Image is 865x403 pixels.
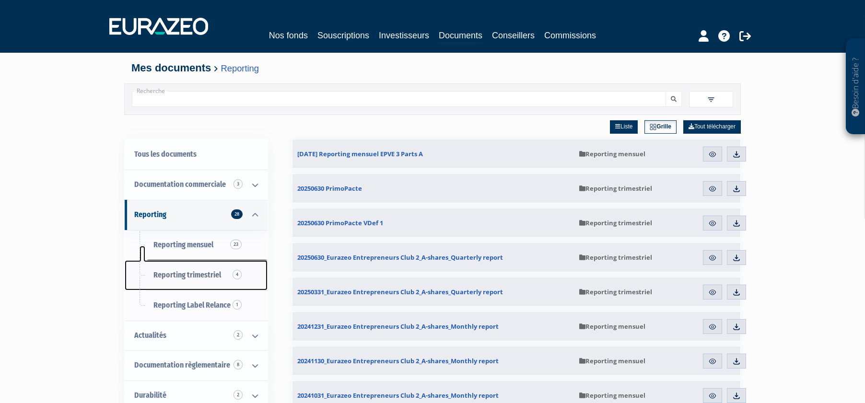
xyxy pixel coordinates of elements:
[132,91,666,107] input: Recherche
[579,357,645,365] span: Reporting mensuel
[297,288,503,296] span: 20250331_Eurazeo Entrepreneurs Club 2_A-shares_Quarterly report
[708,253,717,262] img: eye.svg
[683,120,741,134] a: Tout télécharger
[292,312,574,341] a: 20241231_Eurazeo Entrepreneurs Club 2_A-shares_Monthly report
[708,150,717,159] img: eye.svg
[732,150,741,159] img: download.svg
[579,322,645,331] span: Reporting mensuel
[125,170,268,200] a: Documentation commerciale 3
[850,44,861,130] p: Besoin d'aide ?
[125,350,268,380] a: Documentation règlementaire 8
[233,300,242,310] span: 1
[125,230,268,260] a: Reporting mensuel23
[292,277,574,306] a: 20250331_Eurazeo Entrepreneurs Club 2_A-shares_Quarterly report
[292,208,574,237] a: 20250630 PrimoPacte VDef 1
[292,243,574,272] a: 20250630_Eurazeo Entrepreneurs Club 2_A-shares_Quarterly report
[732,391,741,400] img: download.svg
[732,357,741,366] img: download.svg
[708,184,717,193] img: eye.svg
[221,63,259,73] a: Reporting
[708,357,717,366] img: eye.svg
[292,139,574,168] a: [DATE] Reporting mensuel EPVE 3 Parts A
[732,288,741,297] img: download.svg
[439,29,482,44] a: Documents
[707,95,715,104] img: filter.svg
[292,174,574,203] a: 20250630 PrimoPacte
[269,29,308,42] a: Nos fonds
[732,322,741,331] img: download.svg
[234,390,243,400] span: 2
[379,29,429,42] a: Investisseurs
[297,184,362,193] span: 20250630 PrimoPacte
[297,357,499,365] span: 20241130_Eurazeo Entrepreneurs Club 2_A-shares_Monthly report
[317,29,369,42] a: Souscriptions
[125,290,268,321] a: Reporting Label Relance1
[153,300,231,310] span: Reporting Label Relance
[234,360,243,369] span: 8
[125,139,268,170] a: Tous les documents
[579,150,645,158] span: Reporting mensuel
[234,330,243,340] span: 2
[125,200,268,230] a: Reporting 28
[153,270,221,279] span: Reporting trimestriel
[579,391,645,400] span: Reporting mensuel
[644,120,677,134] a: Grille
[579,288,652,296] span: Reporting trimestriel
[732,253,741,262] img: download.svg
[650,124,656,130] img: grid.svg
[492,29,535,42] a: Conseillers
[708,219,717,228] img: eye.svg
[231,209,243,219] span: 28
[125,321,268,351] a: Actualités 2
[708,391,717,400] img: eye.svg
[732,219,741,228] img: download.svg
[134,210,166,219] span: Reporting
[297,391,499,400] span: 20241031_Eurazeo Entrepreneurs Club 2_A-shares_Monthly report
[109,18,208,35] img: 1732889491-logotype_eurazeo_blanc_rvb.png
[297,219,383,227] span: 20250630 PrimoPacte VDef 1
[579,184,652,193] span: Reporting trimestriel
[134,331,166,340] span: Actualités
[233,270,242,279] span: 4
[732,184,741,193] img: download.svg
[297,150,423,158] span: [DATE] Reporting mensuel EPVE 3 Parts A
[134,391,166,400] span: Durabilité
[297,253,503,262] span: 20250630_Eurazeo Entrepreneurs Club 2_A-shares_Quarterly report
[708,288,717,297] img: eye.svg
[297,322,499,331] span: 20241231_Eurazeo Entrepreneurs Club 2_A-shares_Monthly report
[134,180,226,189] span: Documentation commerciale
[131,62,734,74] h4: Mes documents
[610,120,638,134] a: Liste
[292,346,574,375] a: 20241130_Eurazeo Entrepreneurs Club 2_A-shares_Monthly report
[230,240,242,249] span: 23
[579,253,652,262] span: Reporting trimestriel
[234,179,243,189] span: 3
[708,322,717,331] img: eye.svg
[153,240,213,249] span: Reporting mensuel
[134,360,230,369] span: Documentation règlementaire
[579,219,652,227] span: Reporting trimestriel
[125,260,268,290] a: Reporting trimestriel4
[544,29,596,42] a: Commissions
